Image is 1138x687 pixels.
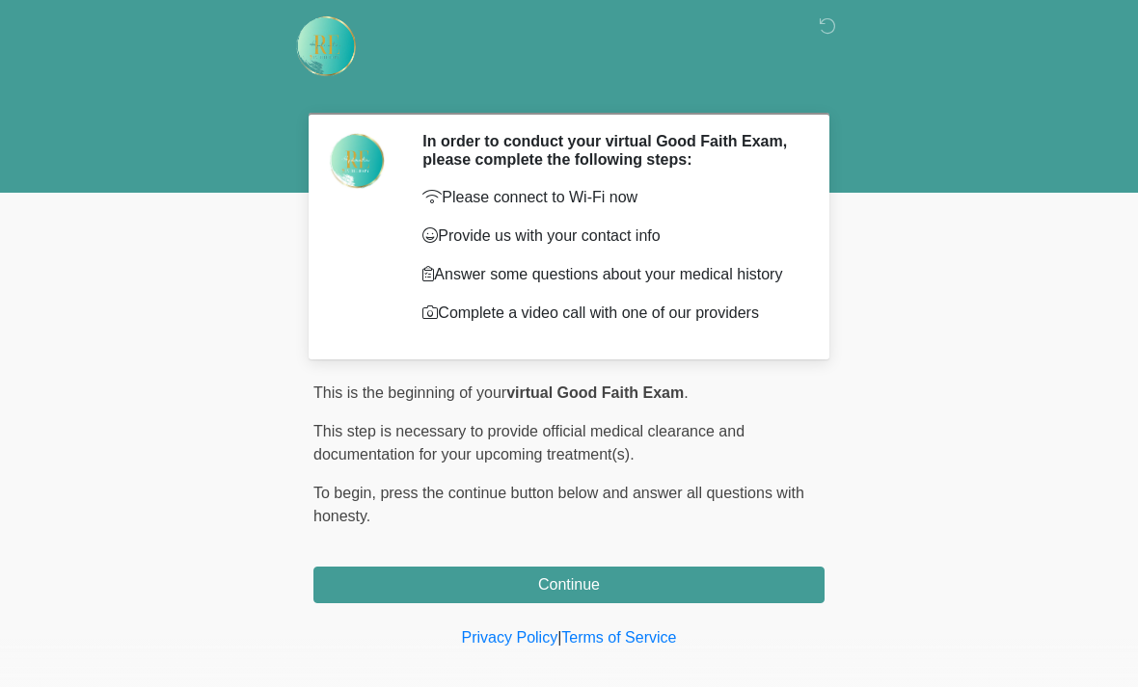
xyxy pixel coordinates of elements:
span: press the continue button below and answer all questions with honesty. [313,485,804,524]
strong: virtual Good Faith Exam [506,384,684,401]
span: This step is necessary to provide official medical clearance and documentation for your upcoming ... [313,423,745,462]
h2: In order to conduct your virtual Good Faith Exam, please complete the following steps: [422,132,796,169]
p: Please connect to Wi-Fi now [422,186,796,209]
p: Complete a video call with one of our providers [422,302,796,325]
a: Terms of Service [561,629,676,646]
span: This is the beginning of your [313,384,506,401]
p: Answer some questions about your medical history [422,263,796,286]
p: Provide us with your contact info [422,225,796,248]
img: Rehydrate Aesthetics & Wellness Logo [294,14,358,78]
a: Privacy Policy [462,629,558,646]
span: To begin, [313,485,380,501]
span: . [684,384,688,401]
button: Continue [313,567,825,603]
img: Agent Avatar [328,132,386,190]
a: | [557,629,561,646]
